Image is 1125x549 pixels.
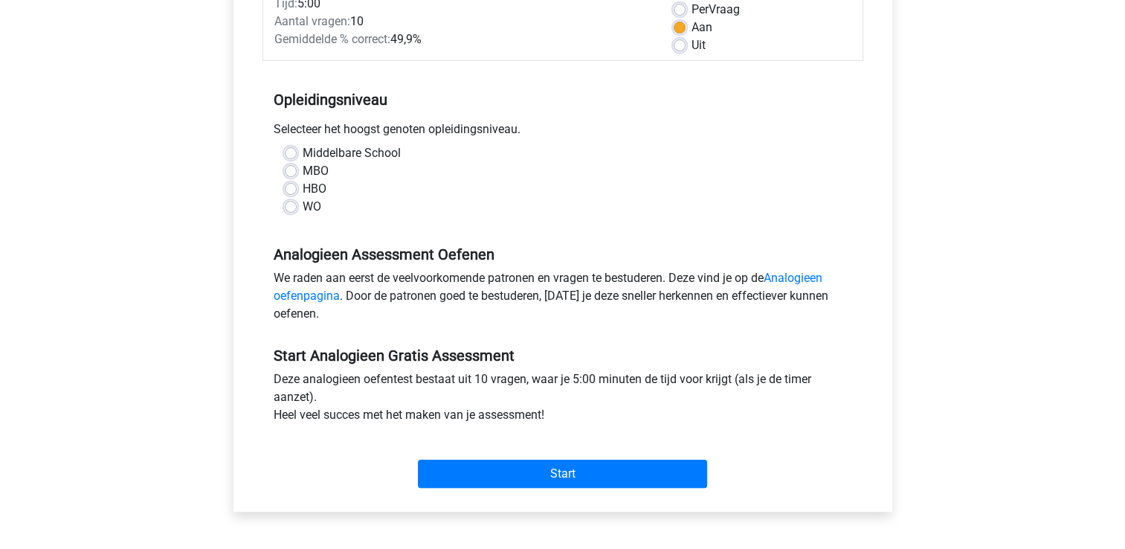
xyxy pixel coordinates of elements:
[262,370,863,430] div: Deze analogieen oefentest bestaat uit 10 vragen, waar je 5:00 minuten de tijd voor krijgt (als je...
[692,36,706,54] label: Uit
[692,1,740,19] label: Vraag
[692,2,709,16] span: Per
[303,144,401,162] label: Middelbare School
[303,162,329,180] label: MBO
[692,19,712,36] label: Aan
[262,121,863,144] div: Selecteer het hoogst genoten opleidingsniveau.
[274,245,852,263] h5: Analogieen Assessment Oefenen
[303,198,321,216] label: WO
[303,180,326,198] label: HBO
[274,32,390,46] span: Gemiddelde % correct:
[263,30,663,48] div: 49,9%
[418,460,707,488] input: Start
[263,13,663,30] div: 10
[274,14,350,28] span: Aantal vragen:
[262,269,863,329] div: We raden aan eerst de veelvoorkomende patronen en vragen te bestuderen. Deze vind je op de . Door...
[274,347,852,365] h5: Start Analogieen Gratis Assessment
[274,85,852,115] h5: Opleidingsniveau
